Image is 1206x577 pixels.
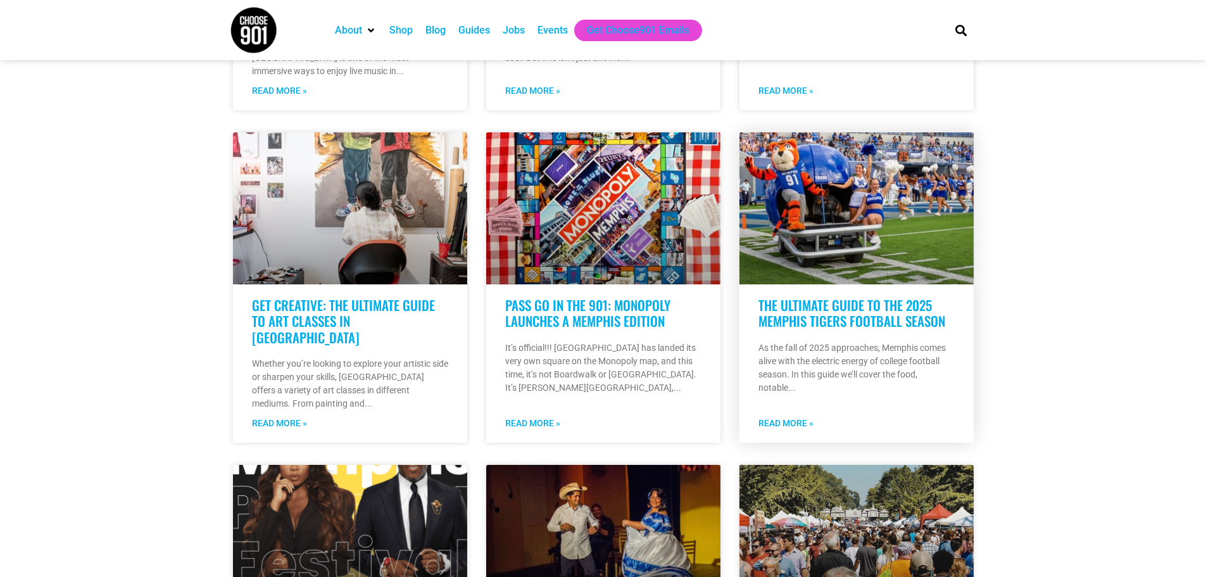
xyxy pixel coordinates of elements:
a: Events [537,23,568,38]
a: Pass Go in the 901: Monopoly Launches a Memphis Edition [505,295,670,331]
a: Read more about Pass Go in the 901: Monopoly Launches a Memphis Edition [505,417,560,430]
div: Search [950,20,971,41]
a: Get Creative: The Ultimate Guide to Art Classes in [GEOGRAPHIC_DATA] [252,295,435,346]
p: As the fall of 2025 approaches, Memphis comes alive with the electric energy of college football ... [758,341,955,395]
p: It’s official!!! [GEOGRAPHIC_DATA] has landed its very own square on the Monopoly map, and this t... [505,341,701,395]
a: Read more about Experiencing Big K.R.I.T. at Overton Park Shell (Spoiler Alert: It was a time!) [252,84,307,98]
nav: Main nav [329,20,934,41]
a: An artist sits in a chair painting a large portrait of two young musicians playing brass instrume... [233,132,467,284]
a: Shop [389,23,413,38]
a: Blog [425,23,446,38]
a: Read more about Get Creative: The Ultimate Guide to Art Classes in Memphis [252,417,307,430]
div: About [329,20,383,41]
a: Read more about LEGENDS LIVE HERE: A NIGHT OF ART, MUSIC & MEMPHIS MAGIC FOR A CAUSE [505,84,560,98]
p: Whether you’re looking to explore your artistic side or sharpen your skills, [GEOGRAPHIC_DATA] of... [252,357,448,410]
a: About [335,23,362,38]
a: The Ultimate Guide to the 2025 Memphis Tigers Football Season [758,295,945,331]
a: Read more about The Ultimate Guide to the 2025 Memphis Tigers Football Season [758,417,813,430]
a: Guides [458,23,490,38]
a: A mascot and cheerleaders on a blue vehicle celebrate on a football field, with more cheerleaders... [739,132,974,284]
a: Read more about Boutique Hotels in Memphis [758,84,813,98]
a: Jobs [503,23,525,38]
a: Get Choose901 Emails [587,23,689,38]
